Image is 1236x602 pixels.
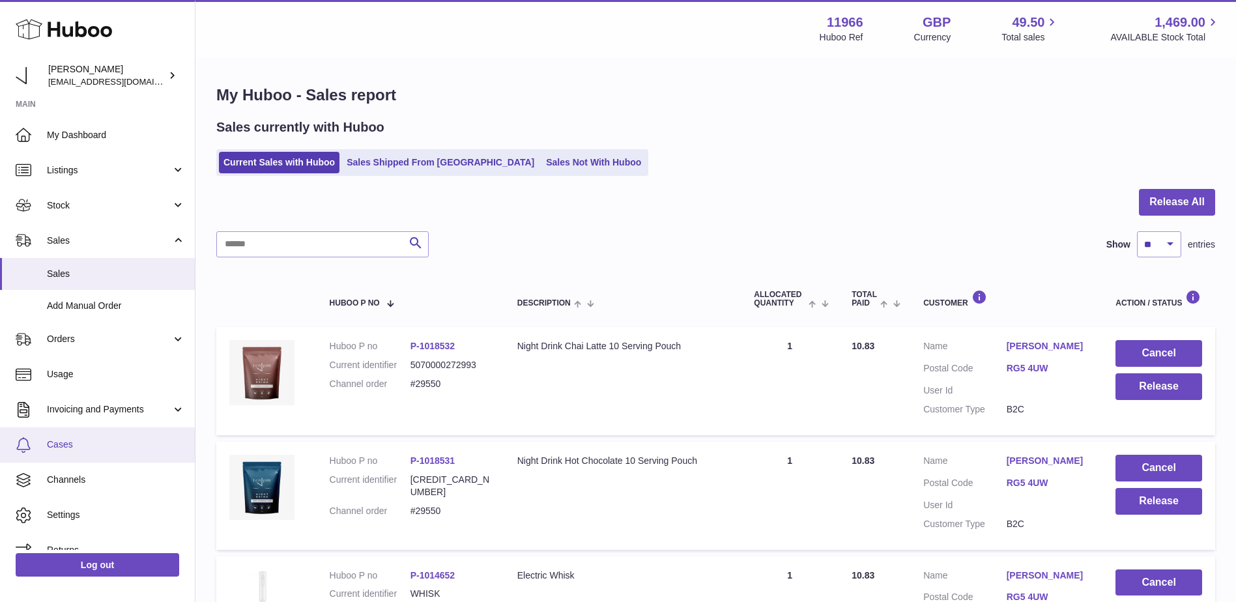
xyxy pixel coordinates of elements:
strong: 11966 [827,14,863,31]
dd: 5070000272993 [410,359,491,371]
a: RG5 4UW [1007,362,1090,375]
div: Electric Whisk [517,569,728,582]
dd: #29550 [410,378,491,390]
div: Night Drink Hot Chocolate 10 Serving Pouch [517,455,728,467]
button: Release [1115,373,1202,400]
span: 10.83 [852,341,874,351]
a: 1,469.00 AVAILABLE Stock Total [1110,14,1220,44]
strong: GBP [923,14,951,31]
span: Listings [47,164,171,177]
dd: WHISK [410,588,491,600]
a: Sales Shipped From [GEOGRAPHIC_DATA] [342,152,539,173]
a: [PERSON_NAME] [1007,340,1090,352]
dt: Current identifier [330,588,410,600]
span: entries [1188,238,1215,251]
span: Sales [47,268,185,280]
span: Invoicing and Payments [47,403,171,416]
div: Huboo Ref [820,31,863,44]
dt: Huboo P no [330,455,410,467]
a: Current Sales with Huboo [219,152,339,173]
a: [PERSON_NAME] [1007,569,1090,582]
span: Total sales [1001,31,1059,44]
dt: Huboo P no [330,569,410,582]
dt: Huboo P no [330,340,410,352]
dt: Postal Code [923,362,1007,378]
dd: B2C [1007,403,1090,416]
span: 49.50 [1012,14,1044,31]
span: Cases [47,438,185,451]
span: Huboo P no [330,299,380,308]
dt: Customer Type [923,403,1007,416]
span: Add Manual Order [47,300,185,312]
dd: B2C [1007,518,1090,530]
span: Stock [47,199,171,212]
td: 1 [741,327,839,435]
button: Cancel [1115,340,1202,367]
span: Returns [47,544,185,556]
a: Log out [16,553,179,577]
span: Description [517,299,571,308]
dt: User Id [923,499,1007,511]
a: 49.50 Total sales [1001,14,1059,44]
label: Show [1106,238,1130,251]
a: Sales Not With Huboo [541,152,646,173]
span: My Dashboard [47,129,185,141]
dt: Channel order [330,505,410,517]
span: 10.83 [852,570,874,580]
dt: Name [923,340,1007,356]
span: Channels [47,474,185,486]
span: 1,469.00 [1155,14,1205,31]
img: 119661732179318.jpg [229,340,295,405]
button: Cancel [1115,455,1202,481]
dd: [CREDIT_CARD_NUMBER] [410,474,491,498]
dt: Customer Type [923,518,1007,530]
h1: My Huboo - Sales report [216,85,1215,106]
div: Action / Status [1115,290,1202,308]
button: Release All [1139,189,1215,216]
a: RG5 4UW [1007,477,1090,489]
span: Orders [47,333,171,345]
dt: Current identifier [330,359,410,371]
dd: #29550 [410,505,491,517]
div: Customer [923,290,1089,308]
dt: User Id [923,384,1007,397]
dt: Name [923,569,1007,585]
span: Total paid [852,291,877,308]
div: [PERSON_NAME] [48,63,165,88]
dt: Current identifier [330,474,410,498]
span: Usage [47,368,185,380]
a: P-1018531 [410,455,455,466]
a: P-1014652 [410,570,455,580]
h2: Sales currently with Huboo [216,119,384,136]
td: 1 [741,442,839,550]
div: Currency [914,31,951,44]
span: Settings [47,509,185,521]
span: 10.83 [852,455,874,466]
span: ALLOCATED Quantity [754,291,805,308]
button: Release [1115,488,1202,515]
img: 119661732179337.jpg [229,455,295,520]
img: internalAdmin-11966@internal.huboo.com [16,66,35,85]
a: P-1018532 [410,341,455,351]
span: Sales [47,235,171,247]
div: Night Drink Chai Latte 10 Serving Pouch [517,340,728,352]
span: [EMAIL_ADDRESS][DOMAIN_NAME] [48,76,192,87]
dt: Postal Code [923,477,1007,493]
dt: Name [923,455,1007,470]
dt: Channel order [330,378,410,390]
span: AVAILABLE Stock Total [1110,31,1220,44]
button: Cancel [1115,569,1202,596]
a: [PERSON_NAME] [1007,455,1090,467]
